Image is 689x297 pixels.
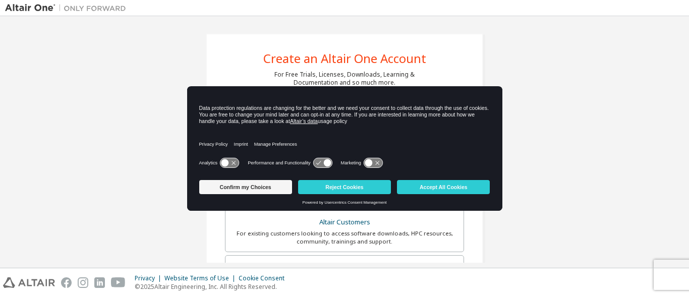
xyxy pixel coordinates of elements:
[5,3,131,13] img: Altair One
[274,71,415,87] div: For Free Trials, Licenses, Downloads, Learning & Documentation and so much more.
[232,262,457,276] div: Students
[164,274,239,282] div: Website Terms of Use
[3,277,55,288] img: altair_logo.svg
[263,52,426,65] div: Create an Altair One Account
[61,277,72,288] img: facebook.svg
[239,274,291,282] div: Cookie Consent
[111,277,126,288] img: youtube.svg
[232,215,457,229] div: Altair Customers
[135,274,164,282] div: Privacy
[94,277,105,288] img: linkedin.svg
[135,282,291,291] p: © 2025 Altair Engineering, Inc. All Rights Reserved.
[78,277,88,288] img: instagram.svg
[232,229,457,246] div: For existing customers looking to access software downloads, HPC resources, community, trainings ...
